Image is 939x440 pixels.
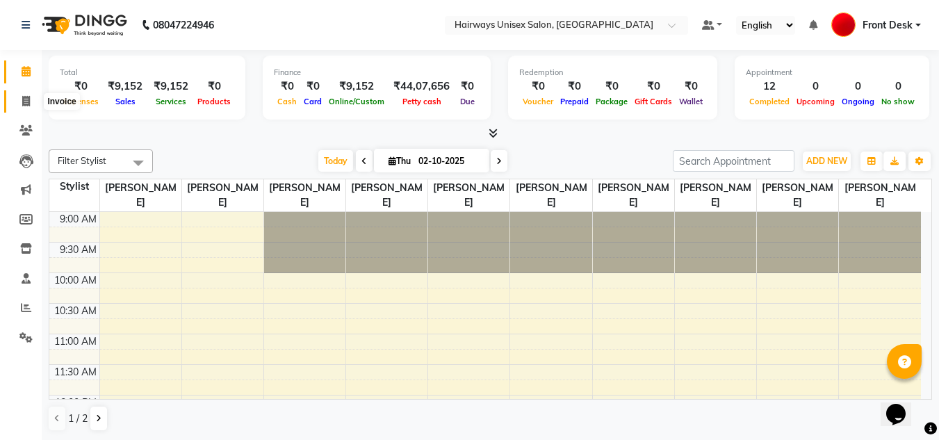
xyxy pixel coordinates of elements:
input: 2025-10-02 [414,151,484,172]
div: ₹0 [300,79,325,95]
div: ₹0 [194,79,234,95]
span: Front Desk [863,18,913,33]
span: Gift Cards [631,97,676,106]
img: Front Desk [831,13,856,37]
span: Upcoming [793,97,838,106]
div: Invoice [44,93,79,110]
span: [PERSON_NAME] [346,179,427,211]
span: [PERSON_NAME] [593,179,674,211]
div: 0 [878,79,918,95]
iframe: chat widget [881,384,925,426]
div: 0 [838,79,878,95]
span: Package [592,97,631,106]
img: logo [35,6,131,44]
div: ₹0 [60,79,102,95]
input: Search Appointment [673,150,794,172]
span: Services [152,97,190,106]
span: [PERSON_NAME] [182,179,263,211]
div: 11:30 AM [51,365,99,380]
span: [PERSON_NAME] [510,179,591,211]
div: ₹0 [676,79,706,95]
span: 1 / 2 [68,412,88,426]
div: ₹0 [557,79,592,95]
div: ₹44,07,656 [388,79,455,95]
div: ₹0 [592,79,631,95]
span: [PERSON_NAME] [675,179,756,211]
div: Stylist [49,179,99,194]
span: Petty cash [399,97,445,106]
span: [PERSON_NAME] [264,179,345,211]
span: Prepaid [557,97,592,106]
div: 11:00 AM [51,334,99,349]
span: [PERSON_NAME] [428,179,509,211]
div: ₹0 [455,79,480,95]
span: Thu [385,156,414,166]
div: 9:30 AM [57,243,99,257]
span: Card [300,97,325,106]
div: Redemption [519,67,706,79]
div: Appointment [746,67,918,79]
span: Today [318,150,353,172]
span: ADD NEW [806,156,847,166]
span: Voucher [519,97,557,106]
button: ADD NEW [803,152,851,171]
div: 12:00 PM [52,396,99,410]
span: [PERSON_NAME] [839,179,921,211]
div: ₹0 [519,79,557,95]
div: Finance [274,67,480,79]
b: 08047224946 [153,6,214,44]
div: ₹9,152 [325,79,388,95]
span: Sales [112,97,139,106]
div: ₹0 [631,79,676,95]
span: [PERSON_NAME] [757,179,838,211]
div: ₹9,152 [148,79,194,95]
span: Due [457,97,478,106]
span: Completed [746,97,793,106]
div: ₹0 [274,79,300,95]
span: Online/Custom [325,97,388,106]
span: No show [878,97,918,106]
div: 10:30 AM [51,304,99,318]
span: Filter Stylist [58,155,106,166]
div: 9:00 AM [57,212,99,227]
div: 10:00 AM [51,273,99,288]
div: ₹9,152 [102,79,148,95]
span: [PERSON_NAME] [100,179,181,211]
span: Products [194,97,234,106]
span: Cash [274,97,300,106]
div: 12 [746,79,793,95]
span: Ongoing [838,97,878,106]
span: Wallet [676,97,706,106]
div: Total [60,67,234,79]
div: 0 [793,79,838,95]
